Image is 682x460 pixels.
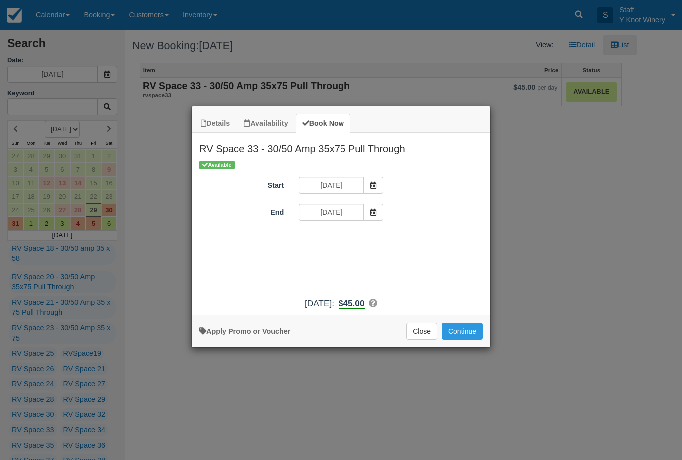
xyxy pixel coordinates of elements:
[296,114,350,133] a: Book Now
[194,114,236,133] a: Details
[192,204,291,218] label: End
[339,298,365,309] b: $45.00
[192,297,490,310] div: :
[199,161,235,169] span: Available
[406,323,437,340] button: Close
[199,327,290,335] a: Apply Voucher
[192,133,490,159] h2: RV Space 33 - 30/50 Amp 35x75 Pull Through
[442,323,483,340] button: Add to Booking
[237,114,294,133] a: Availability
[192,133,490,309] div: Item Modal
[305,298,332,308] span: [DATE]
[192,177,291,191] label: Start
